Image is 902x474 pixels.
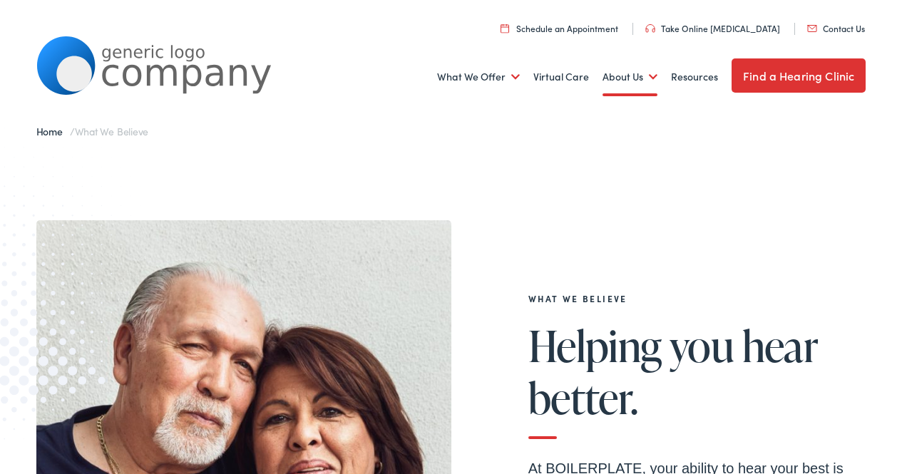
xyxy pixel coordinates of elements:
span: Helping [528,322,662,369]
a: Contact Us [807,22,865,34]
span: hear [742,322,819,369]
span: / [36,124,149,138]
a: Virtual Care [533,51,589,103]
a: About Us [603,51,657,103]
a: Resources [671,51,718,103]
img: utility icon [645,24,655,33]
a: What We Offer [437,51,520,103]
a: Schedule an Appointment [501,22,618,34]
span: better. [528,374,638,421]
span: What We Believe [75,124,149,138]
img: utility icon [807,25,817,32]
a: Home [36,124,70,138]
a: Take Online [MEDICAL_DATA] [645,22,780,34]
span: you [670,322,734,369]
h2: What We Believe [528,294,866,304]
a: Find a Hearing Clinic [732,58,866,93]
img: utility icon [501,24,509,33]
